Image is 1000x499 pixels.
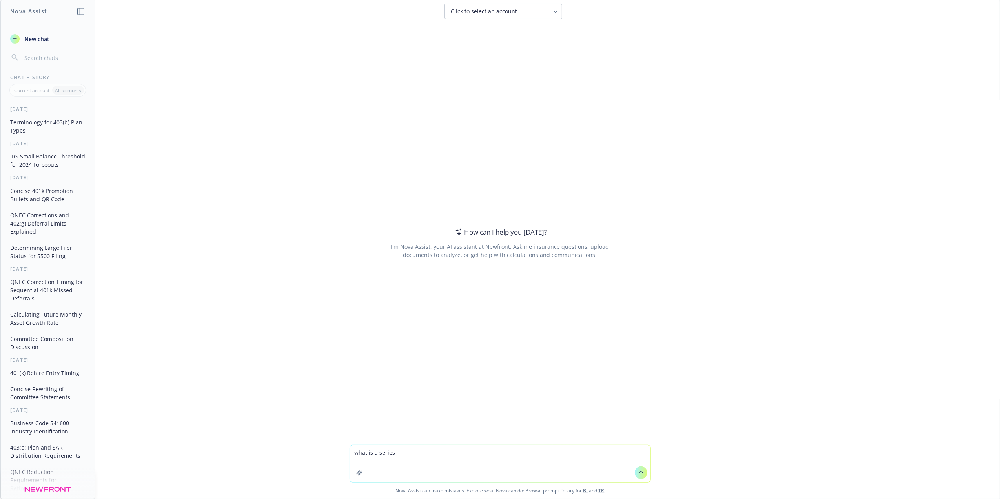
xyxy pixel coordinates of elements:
[7,465,88,495] button: QNEC Reduction Requirements for Retirement Plans
[7,209,88,238] button: QNEC Corrections and 402(g) Deferral Limits Explained
[7,184,88,206] button: Concise 401k Promotion Bullets and QR Code
[7,275,88,305] button: QNEC Correction Timing for Sequential 401k Missed Deferrals
[583,487,588,494] a: BI
[7,116,88,137] button: Terminology for 403(b) Plan Types
[1,407,95,413] div: [DATE]
[1,174,95,181] div: [DATE]
[7,32,88,46] button: New chat
[7,308,88,329] button: Calculating Future Monthly Asset Growth Rate
[1,140,95,147] div: [DATE]
[23,35,49,43] span: New chat
[390,242,610,259] div: I'm Nova Assist, your AI assistant at Newfront. Ask me insurance questions, upload documents to a...
[7,441,88,462] button: 403(b) Plan and SAR Distribution Requirements
[7,332,88,353] button: Committee Composition Discussion
[453,227,547,237] div: How can I help you [DATE]?
[55,87,81,94] p: All accounts
[7,382,88,404] button: Concise Rewriting of Committee Statements
[7,150,88,171] button: IRS Small Balance Threshold for 2024 Forceouts
[7,241,88,262] button: Determining Large Filer Status for 5500 Filing
[1,266,95,272] div: [DATE]
[1,74,95,81] div: Chat History
[23,52,85,63] input: Search chats
[451,7,517,15] span: Click to select an account
[350,445,650,482] textarea: what is a series
[444,4,562,19] button: Click to select an account
[4,483,996,499] span: Nova Assist can make mistakes. Explore what Nova can do: Browse prompt library for and
[599,487,605,494] a: TR
[10,7,47,15] h1: Nova Assist
[7,417,88,438] button: Business Code 541600 Industry Identification
[1,357,95,363] div: [DATE]
[14,87,49,94] p: Current account
[1,106,95,113] div: [DATE]
[7,366,88,379] button: 401(k) Rehire Entry Timing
